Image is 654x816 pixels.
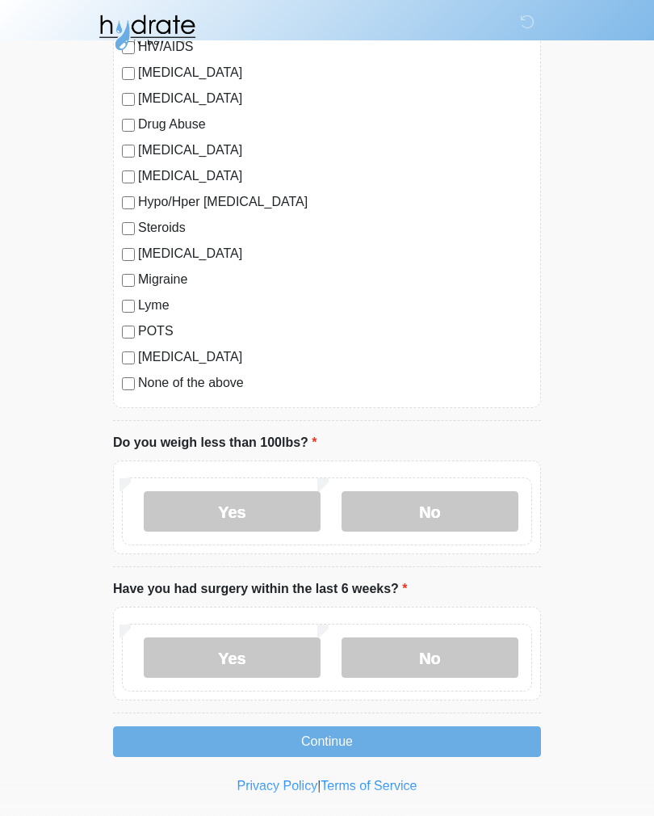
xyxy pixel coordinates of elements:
[113,433,317,452] label: Do you weigh less than 100lbs?
[138,270,532,289] label: Migraine
[122,222,135,235] input: Steroids
[113,579,408,599] label: Have you had surgery within the last 6 weeks?
[122,300,135,313] input: Lyme
[138,218,532,238] label: Steroids
[138,115,532,134] label: Drug Abuse
[138,373,532,393] label: None of the above
[237,779,318,793] a: Privacy Policy
[122,351,135,364] input: [MEDICAL_DATA]
[321,779,417,793] a: Terms of Service
[122,145,135,158] input: [MEDICAL_DATA]
[122,93,135,106] input: [MEDICAL_DATA]
[122,67,135,80] input: [MEDICAL_DATA]
[138,322,532,341] label: POTS
[144,491,321,532] label: Yes
[138,166,532,186] label: [MEDICAL_DATA]
[122,377,135,390] input: None of the above
[113,726,541,757] button: Continue
[138,296,532,315] label: Lyme
[138,244,532,263] label: [MEDICAL_DATA]
[122,119,135,132] input: Drug Abuse
[122,170,135,183] input: [MEDICAL_DATA]
[138,63,532,82] label: [MEDICAL_DATA]
[122,326,135,339] input: POTS
[122,274,135,287] input: Migraine
[138,141,532,160] label: [MEDICAL_DATA]
[97,12,197,53] img: Hydrate IV Bar - Fort Collins Logo
[138,347,532,367] label: [MEDICAL_DATA]
[342,637,518,678] label: No
[138,89,532,108] label: [MEDICAL_DATA]
[317,779,321,793] a: |
[122,248,135,261] input: [MEDICAL_DATA]
[342,491,518,532] label: No
[122,196,135,209] input: Hypo/Hper [MEDICAL_DATA]
[144,637,321,678] label: Yes
[138,192,532,212] label: Hypo/Hper [MEDICAL_DATA]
